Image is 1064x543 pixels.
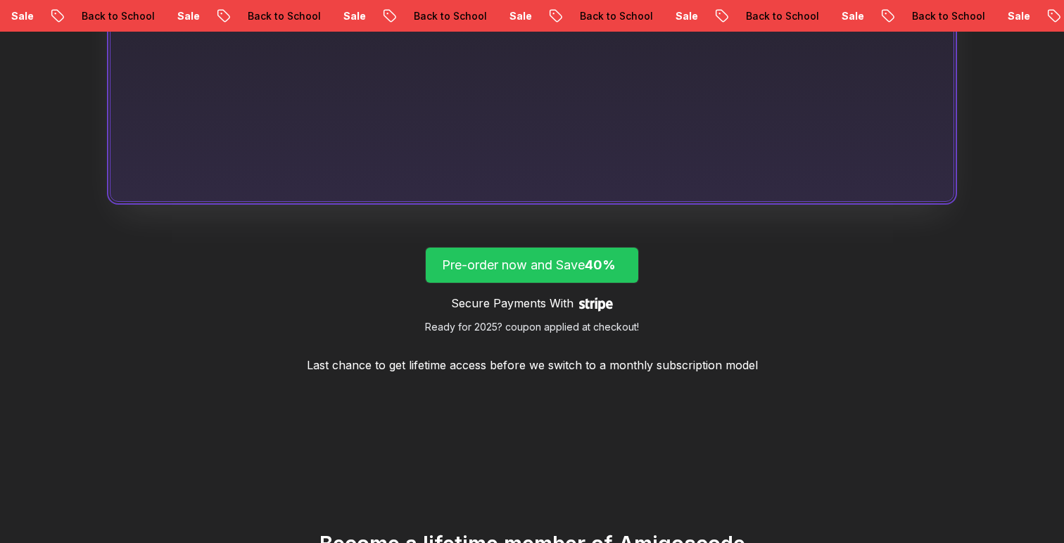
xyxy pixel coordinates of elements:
[451,295,574,312] p: Secure Payments With
[276,9,372,23] p: Back to School
[774,9,870,23] p: Back to School
[372,9,417,23] p: Sale
[205,9,251,23] p: Sale
[110,9,205,23] p: Back to School
[39,9,84,23] p: Sale
[442,255,622,275] p: Pre-order now and Save
[307,357,758,373] p: Last chance to get lifetime access before we switch to a monthly subscription model
[425,247,639,334] a: lifetime-access
[425,320,639,334] p: Ready for 2025? coupon applied at checkout!
[704,9,749,23] p: Sale
[870,9,915,23] p: Sale
[585,257,616,272] span: 40%
[538,9,583,23] p: Sale
[442,9,538,23] p: Back to School
[940,9,1036,23] p: Back to School
[608,9,704,23] p: Back to School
